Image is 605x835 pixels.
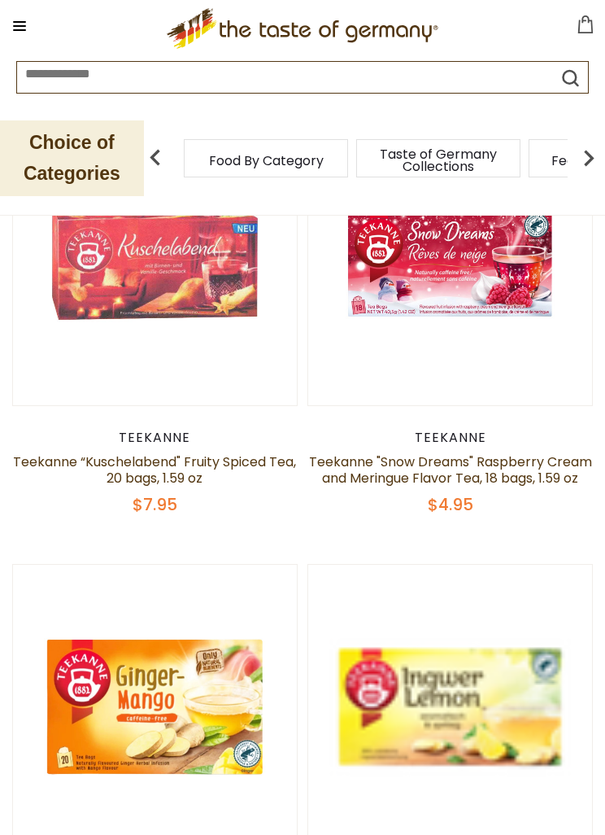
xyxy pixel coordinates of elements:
[139,142,172,174] img: previous arrow
[12,430,298,446] div: Teekanne
[307,430,593,446] div: Teekanne
[309,452,592,487] a: Teekanne "Snow Dreams" Raspberry Cream and Meringue Flavor Tea, 18 bags, 1.59 oz
[209,155,324,167] a: Food By Category
[373,148,503,173] a: Taste of Germany Collections
[428,493,473,516] span: $4.95
[13,452,296,487] a: Teekanne “Kuschelabend" Fruity Spiced Tea, 20 bags, 1.59 oz
[133,493,177,516] span: $7.95
[572,142,605,174] img: next arrow
[13,121,297,405] img: Teekanne Kuschelabend
[308,121,592,405] img: Teekanne Snow Dreams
